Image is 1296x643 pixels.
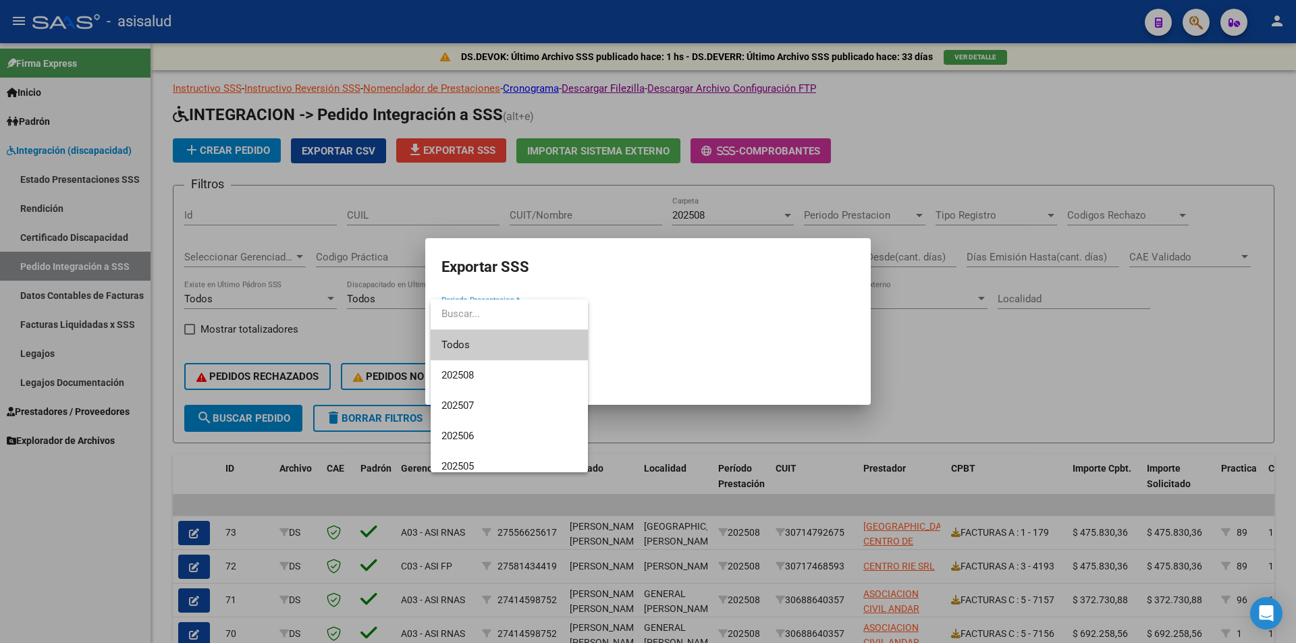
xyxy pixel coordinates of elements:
input: dropdown search [431,299,588,329]
span: 202507 [441,399,474,412]
span: Todos [441,330,577,360]
span: 202508 [441,369,474,381]
span: 202505 [441,460,474,472]
div: Open Intercom Messenger [1250,597,1282,630]
span: 202506 [441,430,474,442]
